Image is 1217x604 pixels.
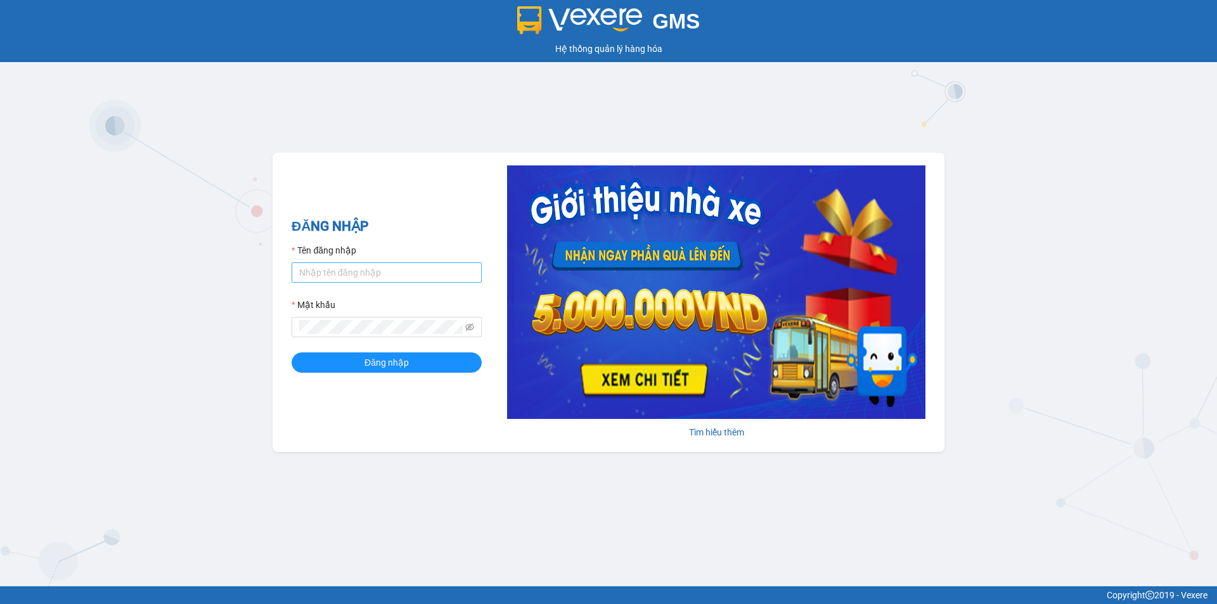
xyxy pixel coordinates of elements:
h2: ĐĂNG NHẬP [292,216,482,237]
label: Mật khẩu [292,298,335,312]
img: banner-0 [507,165,925,419]
input: Tên đăng nhập [292,262,482,283]
div: Copyright 2019 - Vexere [10,588,1207,602]
label: Tên đăng nhập [292,243,356,257]
button: Đăng nhập [292,352,482,373]
span: eye-invisible [465,323,474,331]
input: Mật khẩu [299,320,463,334]
span: GMS [652,10,700,33]
a: GMS [517,19,700,29]
div: Tìm hiểu thêm [507,425,925,439]
span: copyright [1145,591,1154,600]
div: Hệ thống quản lý hàng hóa [3,42,1214,56]
img: logo 2 [517,6,643,34]
span: Đăng nhập [364,356,409,369]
